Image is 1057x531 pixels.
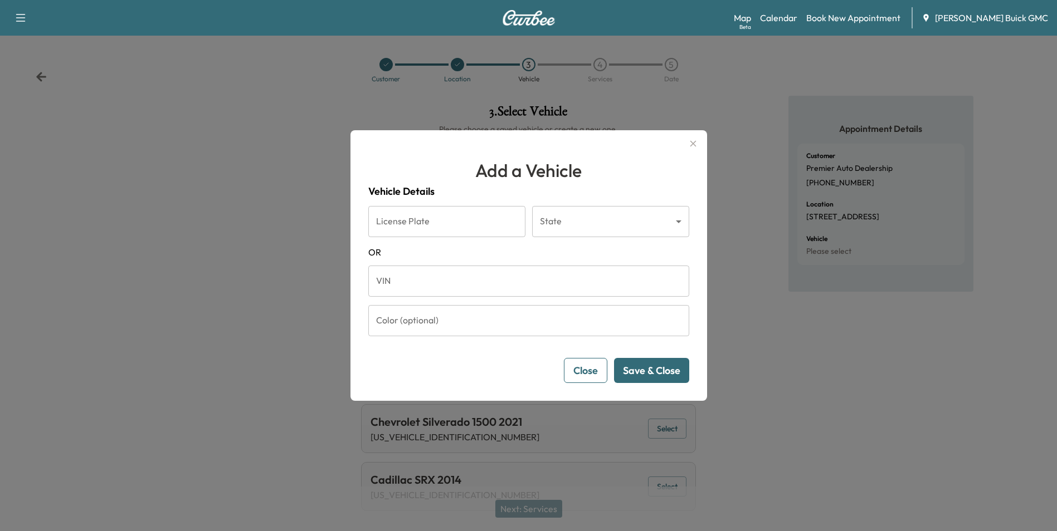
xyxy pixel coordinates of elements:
h1: Add a Vehicle [368,157,689,184]
img: Curbee Logo [502,10,556,26]
button: Save & Close [614,358,689,383]
button: Close [564,358,607,383]
a: Calendar [760,11,797,24]
a: MapBeta [734,11,751,24]
h4: Vehicle Details [368,184,689,199]
span: [PERSON_NAME] Buick GMC [935,11,1048,24]
a: Book New Appointment [806,11,900,24]
span: OR [368,245,689,259]
div: Beta [739,23,751,31]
